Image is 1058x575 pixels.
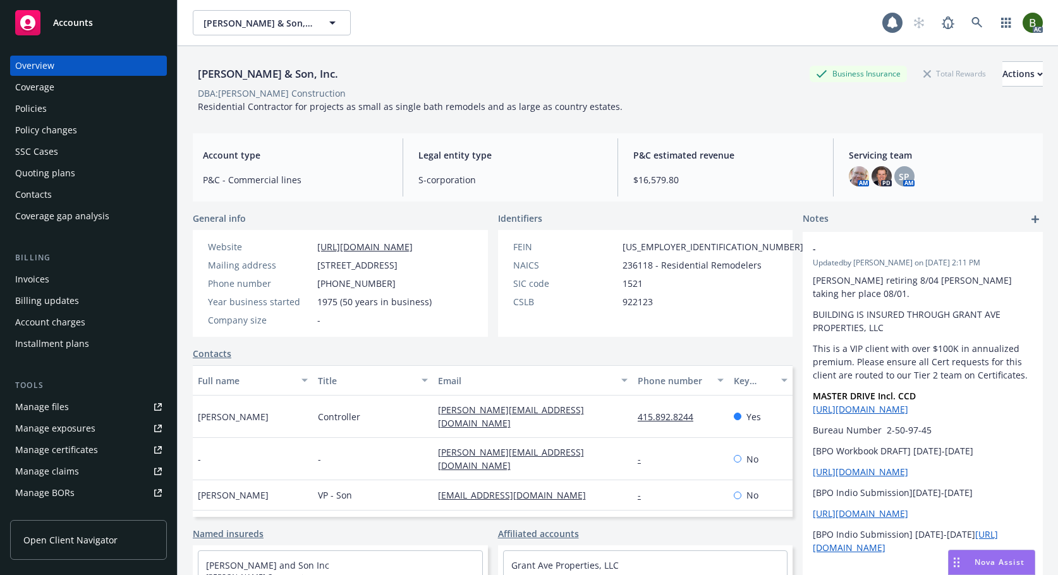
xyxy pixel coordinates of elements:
a: Account charges [10,312,167,332]
a: Manage claims [10,461,167,481]
div: Manage BORs [15,483,75,503]
a: SSC Cases [10,142,167,162]
a: Manage exposures [10,418,167,439]
a: Search [964,10,990,35]
span: Servicing team [849,148,1033,162]
span: Legal entity type [418,148,603,162]
a: Manage files [10,397,167,417]
span: [PERSON_NAME] [198,410,269,423]
span: P&C - Commercial lines [203,173,387,186]
div: Policy changes [15,120,77,140]
span: Nova Assist [975,557,1025,567]
span: P&C estimated revenue [633,148,818,162]
div: Key contact [734,374,774,387]
span: 1975 (50 years in business) [317,295,432,308]
div: Installment plans [15,334,89,354]
a: Policy changes [10,120,167,140]
a: Billing updates [10,291,167,311]
a: Coverage gap analysis [10,206,167,226]
button: Email [433,365,633,396]
div: Business Insurance [810,66,907,82]
div: NAICS [513,258,617,272]
div: Manage claims [15,461,79,481]
div: Title [318,374,414,387]
div: Email [438,374,614,387]
a: Invoices [10,269,167,289]
a: Installment plans [10,334,167,354]
span: Yes [746,410,761,423]
a: [EMAIL_ADDRESS][DOMAIN_NAME] [438,489,596,501]
span: $16,579.80 [633,173,818,186]
button: Title [313,365,433,396]
a: Accounts [10,5,167,40]
div: Summary of insurance [15,504,111,524]
span: Controller [318,410,360,423]
a: - [638,453,651,465]
span: [PERSON_NAME] & Son, Inc. [204,16,313,30]
div: Coverage [15,77,54,97]
a: Coverage [10,77,167,97]
div: Phone number [638,374,710,387]
a: [PERSON_NAME][EMAIL_ADDRESS][DOMAIN_NAME] [438,404,584,429]
a: Policies [10,99,167,119]
a: add [1028,212,1043,227]
a: Grant Ave Properties, LLC [511,559,619,571]
div: Account charges [15,312,85,332]
span: Identifiers [498,212,542,225]
div: Phone number [208,277,312,290]
div: Full name [198,374,294,387]
div: Company size [208,313,312,327]
span: - [318,452,321,466]
div: -Updatedby [PERSON_NAME] on [DATE] 2:11 PM[PERSON_NAME] retiring 8/04 [PERSON_NAME] taking her pl... [803,232,1043,564]
a: [URL][DOMAIN_NAME] [813,466,908,478]
div: FEIN [513,240,617,253]
a: [PERSON_NAME] and Son Inc [206,559,329,571]
span: Account type [203,148,387,162]
button: Key contact [729,365,793,396]
div: Manage exposures [15,418,95,439]
div: Drag to move [949,550,964,574]
a: Affiliated accounts [498,527,579,540]
span: [US_EMPLOYER_IDENTIFICATION_NUMBER] [623,240,803,253]
span: - [317,313,320,327]
span: 1521 [623,277,643,290]
p: [PERSON_NAME] retiring 8/04 [PERSON_NAME] taking her place 08/01. [813,274,1033,300]
div: Tools [10,379,167,392]
a: 415.892.8244 [638,411,703,423]
span: Updated by [PERSON_NAME] on [DATE] 2:11 PM [813,257,1033,269]
p: Bureau Number 2-50-97-45 [813,423,1033,437]
div: Contacts [15,185,52,205]
a: Named insureds [193,527,264,540]
div: DBA: [PERSON_NAME] Construction [198,87,346,100]
div: Billing [10,251,167,264]
button: Phone number [633,365,729,396]
a: Manage BORs [10,483,167,503]
span: SP [899,170,909,183]
div: Invoices [15,269,49,289]
span: 236118 - Residential Remodelers [623,258,762,272]
a: Switch app [994,10,1019,35]
div: Quoting plans [15,163,75,183]
span: S-corporation [418,173,603,186]
span: Accounts [53,18,93,28]
a: [URL][DOMAIN_NAME] [813,403,908,415]
a: Summary of insurance [10,504,167,524]
div: Coverage gap analysis [15,206,109,226]
a: - [638,489,651,501]
div: CSLB [513,295,617,308]
a: Overview [10,56,167,76]
span: No [746,488,758,502]
div: SSC Cases [15,142,58,162]
span: No [746,452,758,466]
div: Website [208,240,312,253]
span: [STREET_ADDRESS] [317,258,398,272]
div: Manage certificates [15,440,98,460]
div: Mailing address [208,258,312,272]
div: Billing updates [15,291,79,311]
a: Contacts [10,185,167,205]
p: BUILDING IS INSURED THROUGH GRANT AVE PROPERTIES, LLC [813,308,1033,334]
span: - [813,242,1000,255]
a: [PERSON_NAME][EMAIL_ADDRESS][DOMAIN_NAME] [438,446,584,471]
div: Actions [1002,62,1043,86]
